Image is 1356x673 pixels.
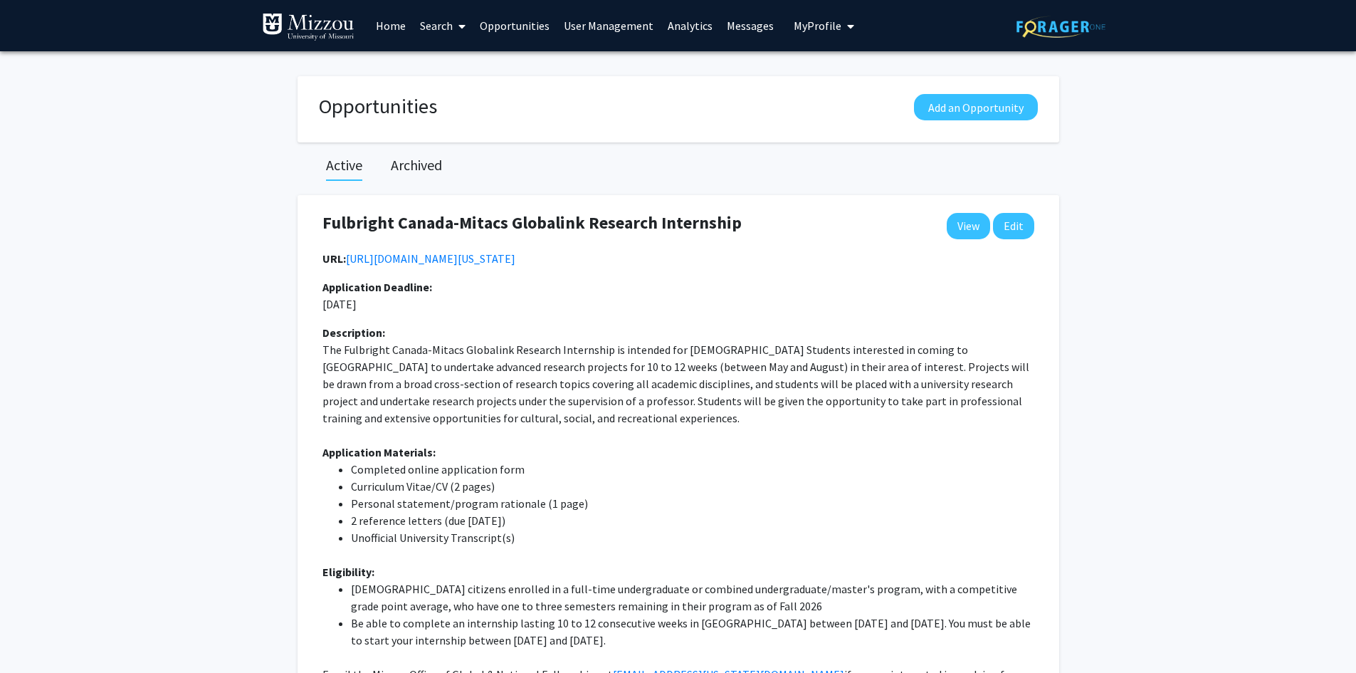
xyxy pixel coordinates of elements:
span: My Profile [794,19,841,33]
h1: Opportunities [319,94,437,119]
h4: Fulbright Canada-Mitacs Globalink Research Internship [322,213,742,234]
span: Be able to complete an internship lasting 10 to 12 consecutive weeks in [GEOGRAPHIC_DATA] between... [351,616,1033,647]
a: Messages [720,1,781,51]
button: Edit [993,213,1034,239]
a: Search [413,1,473,51]
a: Opens in a new tab [346,251,515,266]
p: [DATE] [322,278,606,313]
div: Description: [322,324,1034,341]
span: 2 reference letters (due [DATE]) [351,513,505,528]
strong: Eligibility: [322,565,374,579]
span: Personal statement/program rationale (1 page) [351,496,588,511]
span: Curriculum Vitae/CV (2 pages) [351,479,495,494]
h2: Active [326,157,362,174]
span: Completed online application form [351,462,525,476]
span: [DEMOGRAPHIC_DATA] citizens enrolled in a full-time undergraduate or combined undergraduate/maste... [351,582,1019,613]
span: Unofficial University Transcript(s) [351,531,515,545]
a: Home [369,1,413,51]
a: User Management [557,1,661,51]
button: Add an Opportunity [914,94,1038,120]
a: Analytics [661,1,720,51]
b: URL: [322,251,346,266]
a: View [947,213,990,239]
img: University of Missouri Logo [262,13,354,41]
h2: Archived [391,157,442,174]
span: The Fulbright Canada-Mitacs Globalink Research Internship is intended for [DEMOGRAPHIC_DATA] Stud... [322,343,1031,425]
a: Opportunities [473,1,557,51]
strong: Application Materials: [322,445,436,459]
img: ForagerOne Logo [1016,16,1105,38]
b: Application Deadline: [322,280,432,294]
iframe: Chat [11,609,61,662]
